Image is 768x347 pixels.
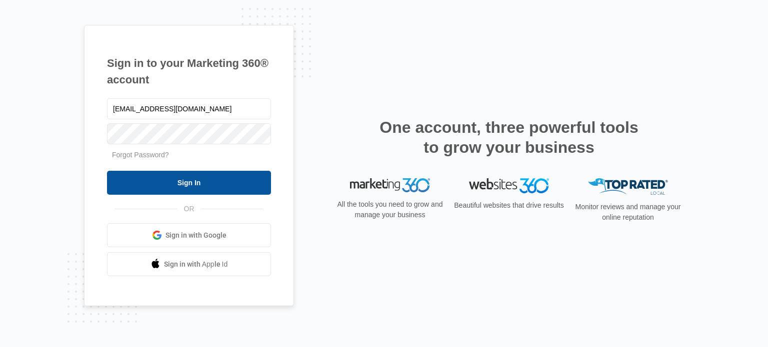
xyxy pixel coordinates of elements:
input: Email [107,98,271,119]
span: OR [177,204,201,214]
p: All the tools you need to grow and manage your business [334,199,446,220]
p: Beautiful websites that drive results [453,200,565,211]
img: Top Rated Local [588,178,668,195]
input: Sign In [107,171,271,195]
a: Sign in with Google [107,223,271,247]
img: Marketing 360 [350,178,430,192]
h1: Sign in to your Marketing 360® account [107,55,271,88]
span: Sign in with Google [165,230,226,241]
span: Sign in with Apple Id [164,259,228,270]
a: Sign in with Apple Id [107,252,271,276]
a: Forgot Password? [112,151,169,159]
p: Monitor reviews and manage your online reputation [572,202,684,223]
img: Websites 360 [469,178,549,193]
h2: One account, three powerful tools to grow your business [376,117,641,157]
